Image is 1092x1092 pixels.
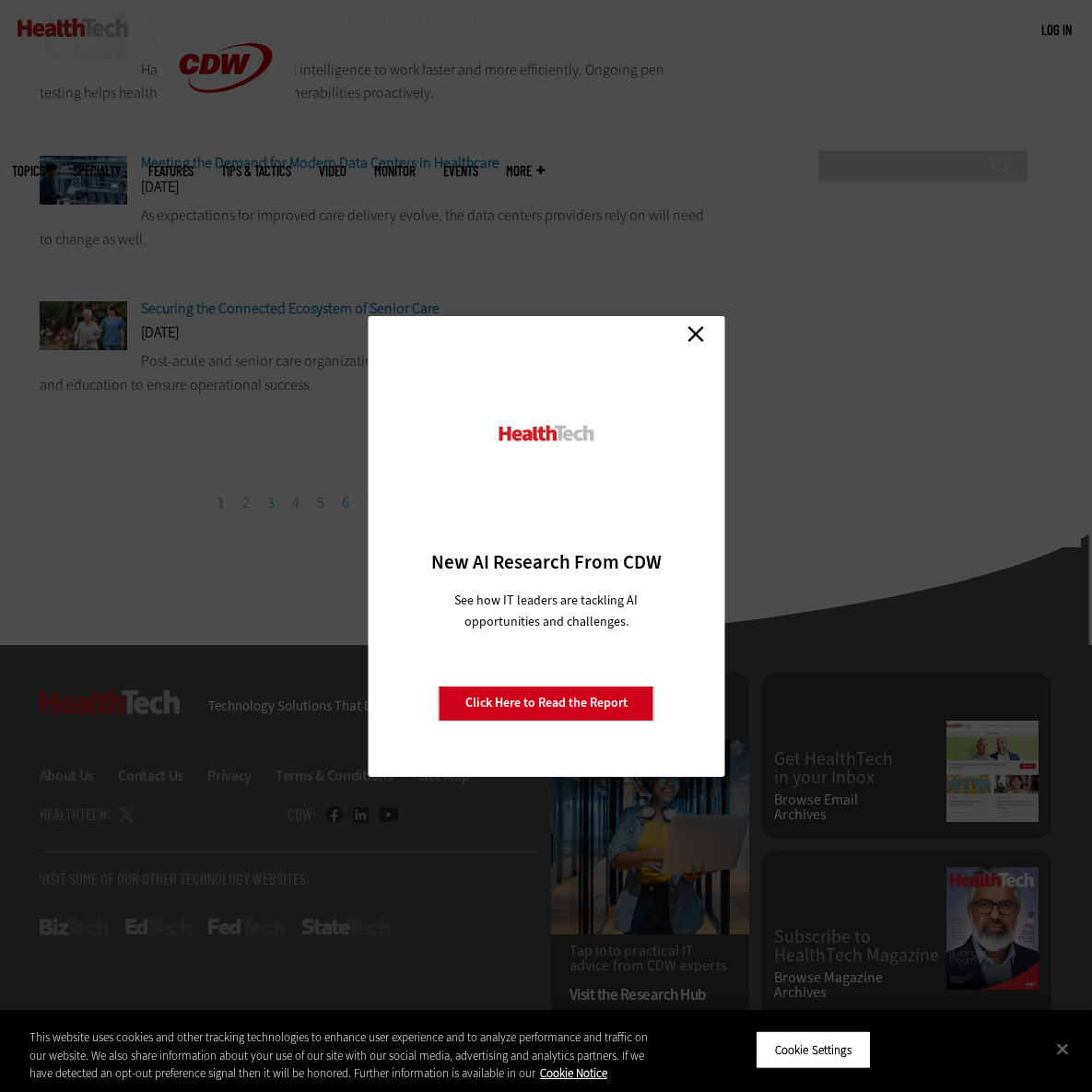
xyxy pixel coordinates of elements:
[439,686,654,721] a: Click Here to Read the Report
[1042,1028,1083,1069] button: Close
[540,1065,607,1081] a: More information about your privacy
[756,1030,871,1069] button: Cookie Settings
[29,1028,655,1083] div: This website uses cookies and other tracking technologies to enhance user experience and to analy...
[432,590,660,632] p: See how IT leaders are tackling AI opportunities and challenges.
[682,321,710,348] a: Close
[400,549,692,575] h3: New AI Research From CDW
[496,424,596,443] img: HealthTech_0.png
